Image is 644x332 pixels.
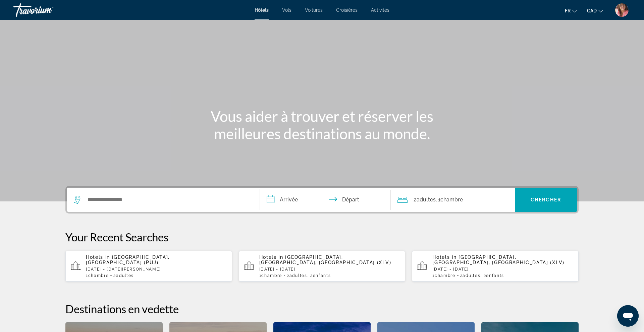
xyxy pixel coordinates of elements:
p: [DATE] - [DATE] [259,267,400,272]
a: Hôtels [255,7,269,13]
p: [DATE] - [DATE][PERSON_NAME] [86,267,227,272]
span: 1 [86,273,109,278]
button: Change currency [587,6,603,15]
h1: Vous aider à trouver et réserver les meilleures destinations au monde. [196,107,448,142]
span: Hotels in [86,254,110,260]
span: [GEOGRAPHIC_DATA], [GEOGRAPHIC_DATA], [GEOGRAPHIC_DATA] (XLV) [259,254,391,265]
span: Enfants [486,273,504,278]
span: Chambre [261,273,282,278]
button: Chercher [515,188,577,212]
span: Chercher [531,197,561,202]
button: Change language [565,6,577,15]
span: Hotels in [432,254,457,260]
button: Hotels in [GEOGRAPHIC_DATA], [GEOGRAPHIC_DATA], [GEOGRAPHIC_DATA] (XLV)[DATE] - [DATE]1Chambre2Ad... [239,250,406,282]
img: Z [615,3,629,17]
span: 2 [414,195,436,204]
iframe: Bouton de lancement de la fenêtre de messagerie [617,305,639,327]
a: Activités [371,7,389,13]
a: Vols [282,7,291,13]
span: Enfants [313,273,331,278]
span: 1 [259,273,282,278]
span: 2 [460,273,480,278]
span: [GEOGRAPHIC_DATA], [GEOGRAPHIC_DATA], [GEOGRAPHIC_DATA] (XLV) [432,254,565,265]
span: [GEOGRAPHIC_DATA], [GEOGRAPHIC_DATA] (PUJ) [86,254,170,265]
a: Voitures [305,7,323,13]
a: Travorium [13,1,80,19]
button: Travelers: 2 adults, 0 children [391,188,515,212]
a: Croisières [336,7,358,13]
p: Your Recent Searches [65,230,579,244]
div: Search widget [67,188,577,212]
span: Chambre [440,196,463,203]
span: Adultes [417,196,436,203]
span: 2 [287,273,307,278]
span: Chambre [88,273,109,278]
p: [DATE] - [DATE] [432,267,573,272]
span: Adultes [289,273,307,278]
span: 2 [113,273,133,278]
span: Chambre [435,273,455,278]
span: , 2 [307,273,331,278]
span: Hotels in [259,254,283,260]
span: CAD [587,8,597,13]
span: Adultes [463,273,480,278]
button: User Menu [613,3,631,17]
button: Hotels in [GEOGRAPHIC_DATA], [GEOGRAPHIC_DATA] (PUJ)[DATE] - [DATE][PERSON_NAME]1Chambre2Adultes [65,250,232,282]
h2: Destinations en vedette [65,302,579,316]
span: fr [565,8,571,13]
span: , 1 [436,195,463,204]
button: Hotels in [GEOGRAPHIC_DATA], [GEOGRAPHIC_DATA], [GEOGRAPHIC_DATA] (XLV)[DATE] - [DATE]1Chambre2Ad... [412,250,579,282]
span: 1 [432,273,455,278]
span: Adultes [116,273,134,278]
button: Check in and out dates [260,188,391,212]
span: , 2 [480,273,504,278]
